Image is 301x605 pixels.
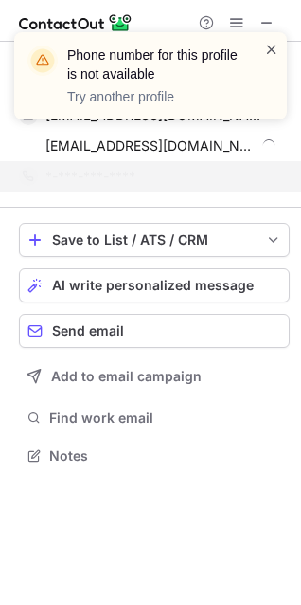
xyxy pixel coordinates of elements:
span: Add to email campaign [51,369,202,384]
header: Phone number for this profile is not available [67,46,241,83]
button: Find work email [19,405,290,431]
span: Notes [49,448,282,465]
img: ContactOut v5.3.10 [19,11,133,34]
img: warning [27,46,58,76]
button: Notes [19,443,290,469]
button: AI write personalized message [19,268,290,302]
span: Find work email [49,410,282,427]
button: Send email [19,314,290,348]
button: save-profile-one-click [19,223,290,257]
span: AI write personalized message [52,278,254,293]
button: Add to email campaign [19,359,290,394]
span: Send email [52,323,124,339]
p: Try another profile [67,87,241,106]
div: Save to List / ATS / CRM [52,232,257,247]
